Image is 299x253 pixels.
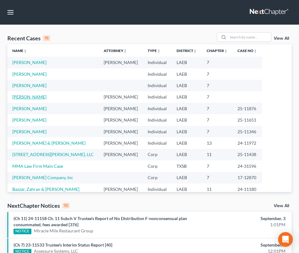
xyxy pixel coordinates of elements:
td: [PERSON_NAME] [99,183,143,195]
td: 7 [202,68,233,80]
td: 11 [202,149,233,160]
td: [PERSON_NAME] [99,103,143,114]
a: [PERSON_NAME] [12,83,46,88]
a: [PERSON_NAME] [12,129,46,134]
td: [PERSON_NAME] [99,137,143,149]
input: Search by name... [228,33,271,42]
a: Chapterunfold_more [207,48,228,53]
td: Individual [143,80,172,91]
td: 7 [202,126,233,137]
td: Individual [143,183,172,195]
a: [PERSON_NAME] [12,94,46,99]
a: [PERSON_NAME] [12,71,46,77]
td: Individual [143,91,172,103]
td: LAEB [172,103,202,114]
td: LAEB [172,126,202,137]
i: unfold_more [157,49,161,53]
div: Open Intercom Messenger [278,232,293,247]
i: unfold_more [224,49,228,53]
td: 24-11972 [233,137,262,149]
td: 7 [202,114,233,126]
div: NOTICE [14,229,31,234]
td: 7 [202,172,233,183]
a: Typeunfold_more [148,48,161,53]
a: [PERSON_NAME] [12,106,46,111]
i: unfold_more [23,49,27,53]
td: 11 [202,183,233,195]
td: LAEB [172,91,202,103]
a: [STREET_ADDRESS][PERSON_NAME], LLC [12,152,94,157]
td: 25-11438 [233,149,262,160]
div: 15 [43,35,50,41]
a: [PERSON_NAME] [12,117,46,122]
td: [PERSON_NAME] [99,57,143,68]
td: Corp [143,149,172,160]
td: [PERSON_NAME] [99,114,143,126]
a: Miracle Mile Restaurant Group [34,228,93,234]
td: Individual [143,103,172,114]
i: unfold_more [123,49,127,53]
td: TXSB [172,160,202,172]
td: 7 [202,57,233,68]
td: LAEB [172,183,202,195]
a: Nameunfold_more [12,48,27,53]
td: LAEB [172,68,202,80]
td: 25-11346 [233,126,262,137]
td: Individual [143,126,172,137]
td: LAEB [172,172,202,183]
div: September, 3 [199,215,285,222]
td: 24-31596 [233,160,262,172]
a: View All [274,36,289,41]
i: unfold_more [253,49,257,53]
td: 7 [202,80,233,91]
td: Individual [143,57,172,68]
td: 24-11180 [233,183,262,195]
div: NextChapter Notices [7,202,70,209]
td: 25-11651 [233,114,262,126]
td: Individual [143,114,172,126]
td: 7 [202,91,233,103]
td: [PERSON_NAME] [99,149,143,160]
div: September, 3 [199,242,285,248]
a: (Ch 7) 23-11533 Trustee's Interim Status Report [40] [14,242,112,247]
a: View All [274,204,289,208]
td: Individual [143,137,172,149]
td: 7 [202,103,233,114]
td: LAEB [172,149,202,160]
td: Individual [143,68,172,80]
a: Case Nounfold_more [237,48,257,53]
a: [PERSON_NAME] & [PERSON_NAME] [12,140,86,146]
td: 7 [202,160,233,172]
td: LAEB [172,137,202,149]
td: 13 [202,137,233,149]
a: MMA Law Firm Main Case [12,163,63,169]
td: Corp [143,160,172,172]
a: Districtunfold_more [177,48,197,53]
td: LAEB [172,57,202,68]
div: Recent Cases [7,34,50,42]
td: [PERSON_NAME] [99,91,143,103]
div: 1:01PM [199,222,285,228]
td: 25-11876 [233,103,262,114]
td: LAEB [172,114,202,126]
a: [PERSON_NAME] [12,60,46,65]
td: LAEB [172,80,202,91]
td: 17-12870 [233,172,262,183]
a: (Ch 11) 24-11158 Ch. 11 Subch V Trustee's Report of No Distribution F-nonconsensual plan consumma... [14,216,187,227]
td: Corp [143,172,172,183]
td: [PERSON_NAME] [99,126,143,137]
a: [PERSON_NAME] Company, Inc [12,175,73,180]
a: Attorneyunfold_more [104,48,127,53]
div: 10 [62,203,70,208]
a: Bazzar, Zahran & [PERSON_NAME] [12,187,79,192]
i: unfold_more [193,49,197,53]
